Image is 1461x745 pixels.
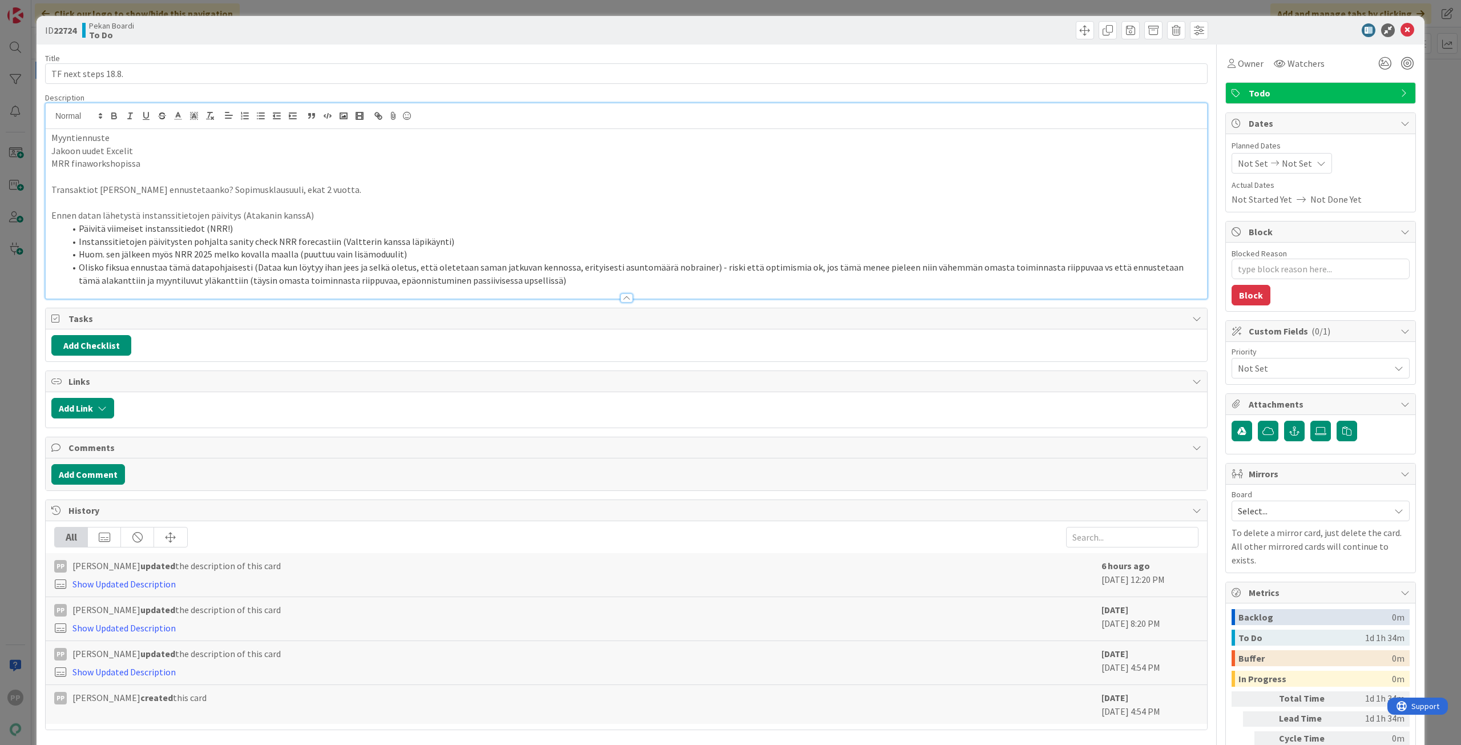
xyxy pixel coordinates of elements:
[1232,526,1410,567] p: To delete a mirror card, just delete the card. All other mirrored cards will continue to exists.
[1101,560,1150,571] b: 6 hours ago
[54,648,67,661] div: PP
[68,441,1186,454] span: Comments
[140,560,175,571] b: updated
[51,335,131,356] button: Add Checklist
[54,560,67,573] div: PP
[51,144,1201,158] p: Jakoon uudet Excelit
[1232,490,1252,498] span: Board
[1101,559,1198,591] div: [DATE] 12:20 PM
[1249,586,1395,599] span: Metrics
[1232,179,1410,191] span: Actual Dates
[1238,671,1392,687] div: In Progress
[1066,527,1198,547] input: Search...
[140,648,175,659] b: updated
[140,692,173,703] b: created
[54,692,67,704] div: PP
[1310,192,1362,206] span: Not Done Yet
[68,504,1186,517] span: History
[72,559,281,573] span: [PERSON_NAME] the description of this card
[1346,711,1405,727] div: 1d 1h 34m
[1249,324,1395,338] span: Custom Fields
[1238,360,1384,376] span: Not Set
[51,209,1201,222] p: Ennen datan lähetystä instanssitietojen päivitys (Atakanin kanssA)
[1288,57,1325,70] span: Watchers
[1238,609,1392,625] div: Backlog
[24,2,52,15] span: Support
[1101,648,1128,659] b: [DATE]
[65,235,1201,248] li: Instanssitietojen päivitysten pohjalta sanity check NRR forecastiin (Valtterin kanssa läpikäynti)
[1101,691,1198,718] div: [DATE] 4:54 PM
[51,398,114,418] button: Add Link
[1392,671,1405,687] div: 0m
[1238,156,1268,170] span: Not Set
[1249,116,1395,130] span: Dates
[1238,630,1365,646] div: To Do
[54,25,76,36] b: 22724
[1249,225,1395,239] span: Block
[89,21,134,30] span: Pekan Boardi
[1101,647,1198,679] div: [DATE] 4:54 PM
[1249,467,1395,481] span: Mirrors
[72,622,176,634] a: Show Updated Description
[51,157,1201,170] p: MRR finaworkshopissa
[1101,603,1198,635] div: [DATE] 8:20 PM
[1101,692,1128,703] b: [DATE]
[140,604,175,615] b: updated
[1279,711,1342,727] div: Lead Time
[1232,248,1287,259] label: Blocked Reason
[68,312,1186,325] span: Tasks
[1232,192,1292,206] span: Not Started Yet
[1392,650,1405,666] div: 0m
[1279,691,1342,707] div: Total Time
[51,183,1201,196] p: Transaktiot [PERSON_NAME] ennustetaanko? Sopimusklausuuli, ekat 2 vuotta.
[51,131,1201,144] p: Myyntiennuste
[51,464,125,485] button: Add Comment
[45,23,76,37] span: ID
[72,603,281,617] span: [PERSON_NAME] the description of this card
[1232,285,1270,305] button: Block
[65,261,1201,287] li: Olisko fiksua ennustaa tämä datapohjaisesti (Dataa kun löytyy ihan jees ja selkä oletus, että ole...
[54,604,67,617] div: PP
[1282,156,1312,170] span: Not Set
[1392,609,1405,625] div: 0m
[1365,630,1405,646] div: 1d 1h 34m
[72,578,176,590] a: Show Updated Description
[1238,57,1264,70] span: Owner
[1238,503,1384,519] span: Select...
[45,63,1208,84] input: type card name here...
[1238,650,1392,666] div: Buffer
[65,248,1201,261] li: Huom. sen jälkeen myös NRR 2025 melko kovalla maalla (puuttuu vain lisämoduulit)
[72,691,207,704] span: [PERSON_NAME] this card
[1249,86,1395,100] span: Todo
[89,30,134,39] b: To Do
[55,527,88,547] div: All
[65,222,1201,235] li: Päivitä viimeiset instanssitiedot (NRR!)
[72,666,176,678] a: Show Updated Description
[1249,397,1395,411] span: Attachments
[68,374,1186,388] span: Links
[1311,325,1330,337] span: ( 0/1 )
[1101,604,1128,615] b: [DATE]
[72,647,281,661] span: [PERSON_NAME] the description of this card
[45,53,60,63] label: Title
[45,92,84,103] span: Description
[1232,140,1410,152] span: Planned Dates
[1346,691,1405,707] div: 1d 1h 34m
[1232,348,1410,356] div: Priority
